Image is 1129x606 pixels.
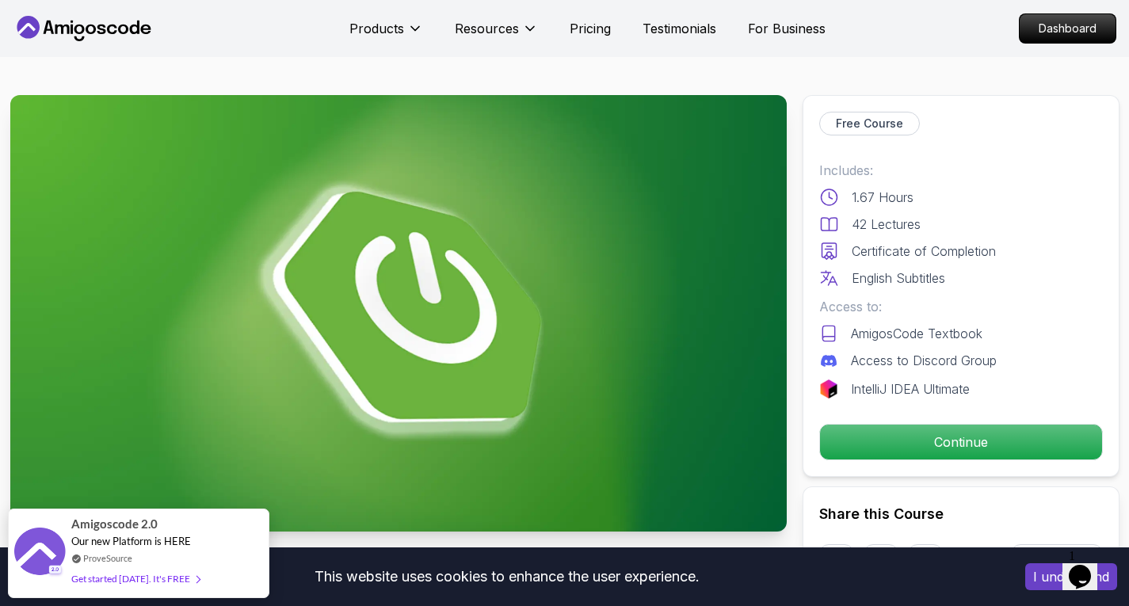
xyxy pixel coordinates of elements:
[820,425,1102,459] p: Continue
[852,215,921,234] p: 42 Lectures
[852,188,913,207] p: 1.67 Hours
[852,269,945,288] p: English Subtitles
[819,503,1103,525] h2: Share this Course
[643,19,716,38] a: Testimonials
[1020,14,1116,43] p: Dashboard
[852,242,996,261] p: Certificate of Completion
[819,424,1103,460] button: Continue
[851,379,970,398] p: IntelliJ IDEA Ultimate
[455,19,538,51] button: Resources
[83,551,132,565] a: ProveSource
[819,379,838,398] img: jetbrains logo
[851,324,982,343] p: AmigosCode Textbook
[12,559,1001,594] div: This website uses cookies to enhance the user experience.
[349,19,423,51] button: Products
[14,528,66,579] img: provesource social proof notification image
[1019,13,1116,44] a: Dashboard
[71,535,191,547] span: Our new Platform is HERE
[819,297,1103,316] p: Access to:
[836,116,903,131] p: Free Course
[1062,543,1113,590] iframe: chat widget
[349,19,404,38] p: Products
[570,19,611,38] a: Pricing
[10,95,787,532] img: spring-boot-for-beginners_thumbnail
[455,19,519,38] p: Resources
[71,570,200,588] div: Get started [DATE]. It's FREE
[1011,544,1103,579] button: Copy link
[851,351,997,370] p: Access to Discord Group
[819,161,1103,180] p: Includes:
[1025,563,1117,590] button: Accept cookies
[71,515,158,533] span: Amigoscode 2.0
[748,19,826,38] a: For Business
